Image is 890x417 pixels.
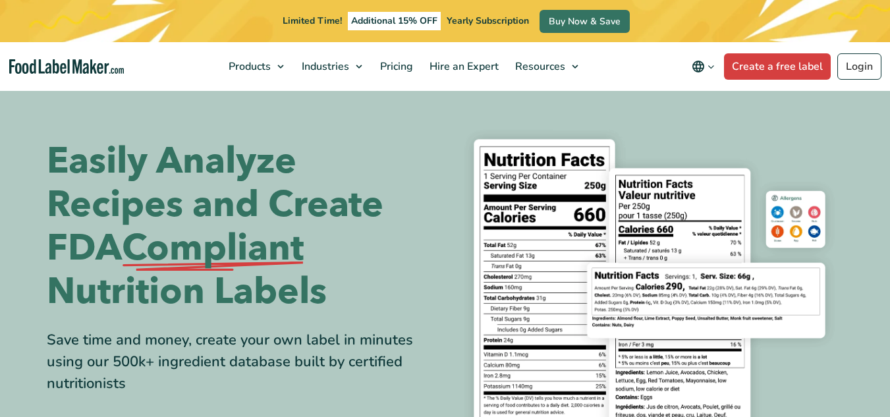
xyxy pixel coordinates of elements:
[348,12,441,30] span: Additional 15% OFF
[372,42,418,91] a: Pricing
[47,140,435,314] h1: Easily Analyze Recipes and Create FDA Nutrition Labels
[225,59,272,74] span: Products
[422,42,504,91] a: Hire an Expert
[426,59,500,74] span: Hire an Expert
[540,10,630,33] a: Buy Now & Save
[122,227,304,270] span: Compliant
[507,42,585,91] a: Resources
[221,42,291,91] a: Products
[298,59,350,74] span: Industries
[9,59,124,74] a: Food Label Maker homepage
[682,53,724,80] button: Change language
[837,53,881,80] a: Login
[283,14,342,27] span: Limited Time!
[47,329,435,395] div: Save time and money, create your own label in minutes using our 500k+ ingredient database built b...
[376,59,414,74] span: Pricing
[511,59,567,74] span: Resources
[724,53,831,80] a: Create a free label
[294,42,369,91] a: Industries
[447,14,529,27] span: Yearly Subscription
